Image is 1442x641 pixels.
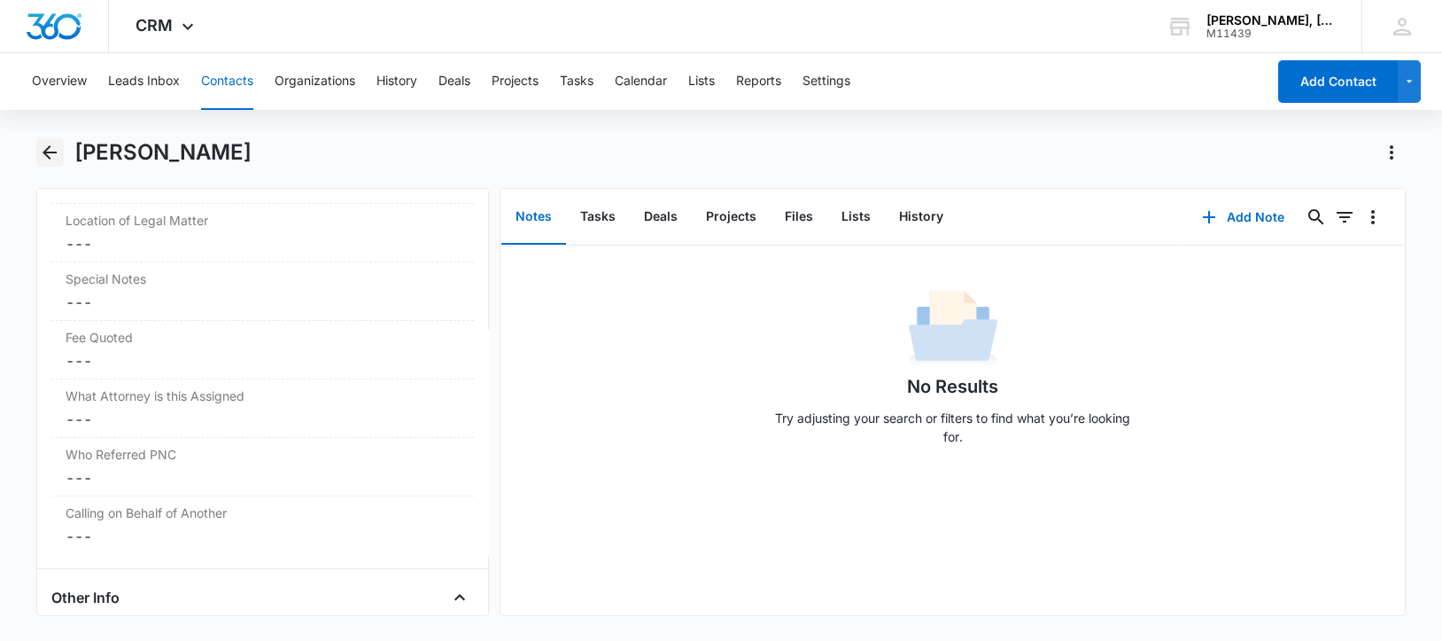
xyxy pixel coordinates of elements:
dd: --- [66,350,461,371]
label: Fee Quoted [66,328,461,347]
button: Back [36,138,64,167]
div: What Attorney is this Assigned--- [51,379,475,438]
button: Search... [1302,203,1330,231]
button: History [376,53,417,110]
button: Calendar [615,53,667,110]
label: Who Referred PNC [66,445,461,464]
button: Projects [692,190,771,245]
button: Tasks [560,53,593,110]
h1: No Results [907,373,998,400]
button: Reports [736,53,781,110]
div: Who Referred PNC--- [51,438,475,496]
button: Actions [1377,138,1406,167]
button: Notes [501,190,566,245]
h1: [PERSON_NAME] [74,139,252,166]
label: Location of Legal Matter [66,211,461,230]
button: Settings [802,53,850,110]
p: Try adjusting your search or filters to find what you’re looking for. [767,409,1139,446]
button: Close [446,583,474,612]
div: Location of Legal Matter--- [51,204,475,262]
button: Organizations [275,53,355,110]
h4: Other Info [51,587,120,608]
div: Calling on Behalf of Another--- [51,496,475,554]
button: Add Contact [1278,60,1398,103]
div: Fee Quoted--- [51,321,475,379]
div: account name [1206,13,1336,27]
button: Leads Inbox [108,53,180,110]
button: Deals [630,190,692,245]
button: Tasks [566,190,630,245]
button: Contacts [201,53,253,110]
div: Special Notes--- [51,262,475,321]
button: Deals [438,53,470,110]
button: Add Note [1184,196,1302,238]
dd: --- [66,233,461,254]
button: Overflow Menu [1359,203,1387,231]
dd: --- [66,526,461,547]
label: What Attorney is this Assigned [66,387,461,405]
button: Lists [827,190,885,245]
dd: --- [66,467,461,489]
button: Projects [492,53,539,110]
button: Filters [1330,203,1359,231]
img: No Data [909,285,997,373]
span: CRM [136,16,173,35]
button: Lists [688,53,715,110]
label: Calling on Behalf of Another [66,504,461,522]
button: Overview [32,53,87,110]
label: Special Notes [66,270,461,288]
dd: --- [66,292,461,313]
div: account id [1206,27,1336,40]
button: Files [771,190,827,245]
button: History [885,190,957,245]
dd: --- [66,409,461,430]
